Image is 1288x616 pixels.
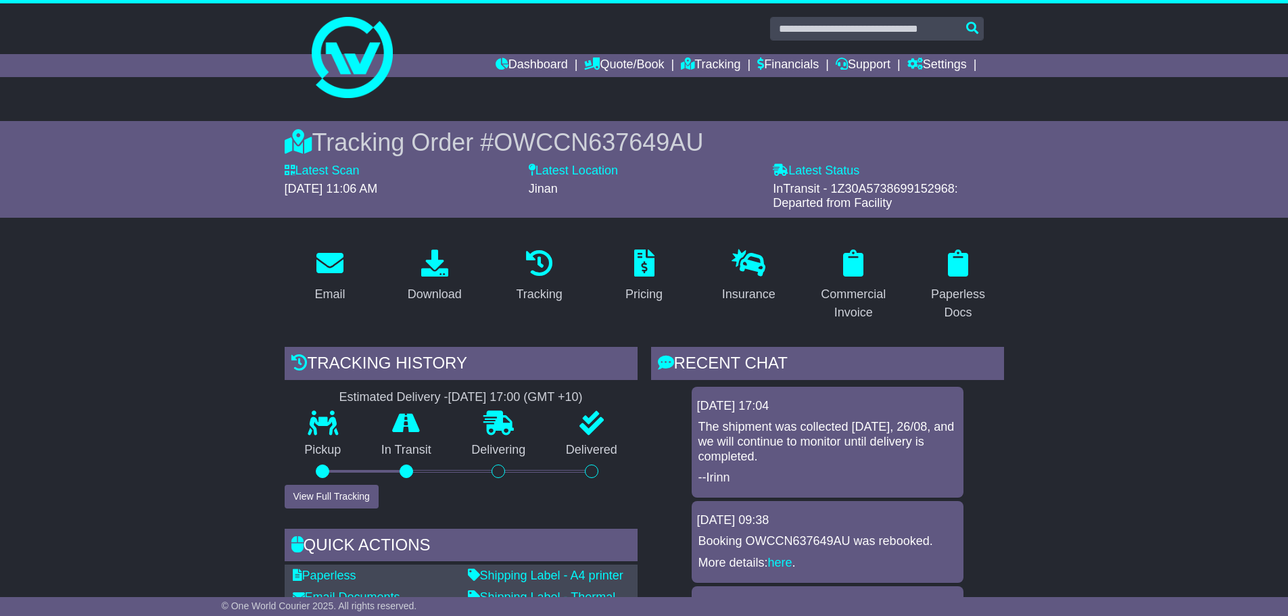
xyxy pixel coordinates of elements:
[285,347,638,383] div: Tracking history
[768,556,792,569] a: here
[546,443,638,458] p: Delivered
[285,485,379,508] button: View Full Tracking
[468,569,623,582] a: Shipping Label - A4 printer
[697,513,958,528] div: [DATE] 09:38
[773,164,859,179] label: Latest Status
[496,54,568,77] a: Dashboard
[773,182,958,210] span: InTransit - 1Z30A5738699152968: Departed from Facility
[698,420,957,464] p: The shipment was collected [DATE], 26/08, and we will continue to monitor until delivery is compl...
[584,54,664,77] a: Quote/Book
[681,54,740,77] a: Tracking
[651,347,1004,383] div: RECENT CHAT
[713,245,784,308] a: Insurance
[836,54,890,77] a: Support
[698,471,957,485] p: --Irinn
[722,285,776,304] div: Insurance
[507,245,571,308] a: Tracking
[361,443,452,458] p: In Transit
[285,182,378,195] span: [DATE] 11:06 AM
[913,245,1004,327] a: Paperless Docs
[222,600,417,611] span: © One World Courier 2025. All rights reserved.
[293,590,400,604] a: Email Documents
[516,285,562,304] div: Tracking
[922,285,995,322] div: Paperless Docs
[285,443,362,458] p: Pickup
[617,245,671,308] a: Pricing
[757,54,819,77] a: Financials
[817,285,890,322] div: Commercial Invoice
[285,128,1004,157] div: Tracking Order #
[529,164,618,179] label: Latest Location
[529,182,558,195] span: Jinan
[698,534,957,549] p: Booking OWCCN637649AU was rebooked.
[399,245,471,308] a: Download
[293,569,356,582] a: Paperless
[494,128,703,156] span: OWCCN637649AU
[625,285,663,304] div: Pricing
[408,285,462,304] div: Download
[285,390,638,405] div: Estimated Delivery -
[285,529,638,565] div: Quick Actions
[448,390,583,405] div: [DATE] 17:00 (GMT +10)
[452,443,546,458] p: Delivering
[907,54,967,77] a: Settings
[697,399,958,414] div: [DATE] 17:04
[306,245,354,308] a: Email
[314,285,345,304] div: Email
[698,556,957,571] p: More details: .
[285,164,360,179] label: Latest Scan
[808,245,899,327] a: Commercial Invoice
